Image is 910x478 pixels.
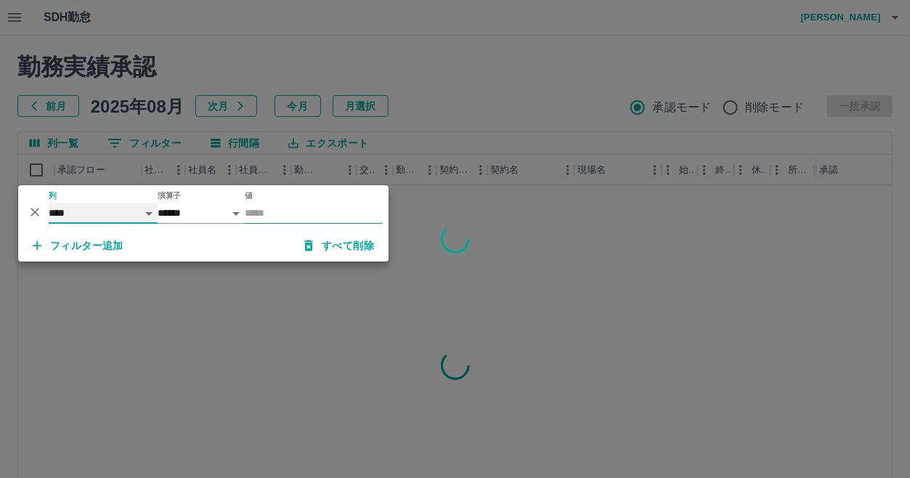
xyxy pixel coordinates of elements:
button: すべて削除 [293,232,386,259]
button: 削除 [24,201,46,223]
label: 演算子 [158,190,181,201]
label: 列 [49,190,57,201]
button: フィルター追加 [21,232,135,259]
label: 値 [245,190,253,201]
